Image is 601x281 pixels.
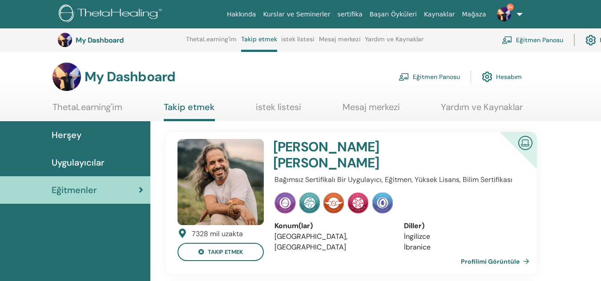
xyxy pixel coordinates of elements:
a: Eğitmen Panosu [399,67,460,87]
span: Uygulayıcılar [52,156,105,169]
div: Sertifikalı Çevrimiçi Eğitmen [486,132,537,183]
img: default.jpg [58,33,72,47]
a: Hesabım [482,67,522,87]
a: sertifika [334,6,366,23]
a: Başarı Öyküleri [366,6,420,23]
li: İbranice [404,242,520,253]
a: Profilimi Görüntüle [461,253,533,270]
div: Diller) [404,221,520,231]
a: istek listesi [281,36,315,50]
a: Yardım ve Kaynaklar [441,102,523,119]
a: Mesaj merkezi [319,36,361,50]
img: default.jpg [177,139,264,225]
a: ThetaLearning'im [52,102,122,119]
img: cog.svg [585,32,596,47]
p: Bağımsız Sertifikalı Bir Uygulayıcı, Eğitmen, Yüksek Lisans, Bilim Sertifikası [274,174,520,185]
a: Mesaj merkezi [343,102,400,119]
a: Takip etmek [164,102,215,121]
h3: My Dashboard [85,69,175,85]
button: takip etmek [177,243,264,261]
img: default.jpg [497,7,511,21]
img: cog.svg [482,69,492,84]
a: Yardım ve Kaynaklar [365,36,424,50]
a: Eğitmen Panosu [502,30,563,50]
span: Eğitmenler [52,183,97,197]
a: Takip etmek [241,36,277,52]
h3: My Dashboard [76,36,165,44]
span: Herşey [52,128,81,142]
img: logo.png [59,4,165,24]
a: Kaynaklar [420,6,459,23]
span: 9+ [507,4,514,11]
img: default.jpg [52,63,81,91]
div: 7328 mil uzakta [192,229,243,239]
img: chalkboard-teacher.svg [399,73,409,81]
a: ThetaLearning'im [186,36,237,50]
a: Kurslar ve Seminerler [259,6,334,23]
a: Mağaza [458,6,489,23]
a: istek listesi [256,102,301,119]
li: İngilizce [404,231,520,242]
img: chalkboard-teacher.svg [502,36,512,44]
div: Konum(lar) [274,221,391,231]
h4: [PERSON_NAME] [PERSON_NAME] [273,139,479,171]
img: Sertifikalı Çevrimiçi Eğitmen [515,132,536,152]
li: [GEOGRAPHIC_DATA], [GEOGRAPHIC_DATA] [274,231,391,253]
a: Hakkında [223,6,260,23]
